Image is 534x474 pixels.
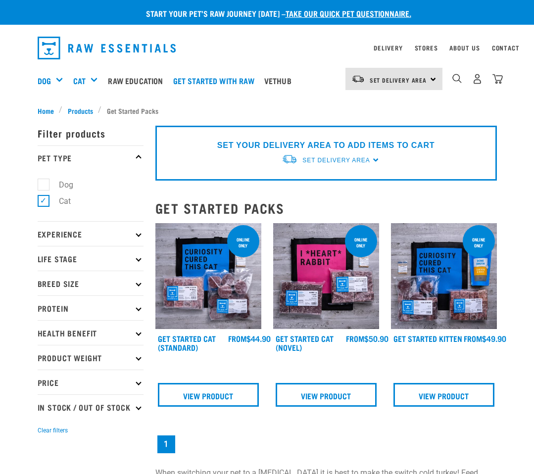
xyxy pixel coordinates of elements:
p: Pet Type [38,145,144,170]
label: Cat [43,195,75,207]
div: online only [463,232,495,253]
div: online only [227,232,259,253]
a: Vethub [262,61,299,100]
p: In Stock / Out Of Stock [38,394,144,419]
p: Price [38,370,144,394]
a: Home [38,105,59,116]
div: $49.90 [464,334,506,343]
img: van-moving.png [282,154,297,164]
a: View Product [158,383,259,407]
div: $50.90 [346,334,388,343]
button: Clear filters [38,426,68,435]
img: NSP Kitten Update [391,223,497,329]
p: SET YOUR DELIVERY AREA TO ADD ITEMS TO CART [217,140,435,151]
a: Products [62,105,98,116]
a: Dog [38,75,51,87]
p: Health Benefit [38,320,144,345]
a: Get Started Kitten [393,336,462,340]
nav: dropdown navigation [30,33,505,63]
p: Product Weight [38,345,144,370]
a: Cat [73,75,86,87]
a: Delivery [374,46,402,49]
p: Protein [38,295,144,320]
label: Dog [43,179,77,191]
img: Assortment Of Raw Essential Products For Cats Including, Pink And Black Tote Bag With "I *Heart* ... [273,223,379,329]
nav: breadcrumbs [38,105,497,116]
span: FROM [346,336,364,340]
img: home-icon@2x.png [492,74,503,84]
p: Experience [38,221,144,246]
span: Home [38,105,54,116]
nav: pagination [155,433,497,455]
div: $44.90 [228,334,271,343]
a: Raw Education [105,61,170,100]
a: About Us [449,46,480,49]
p: Filter products [38,121,144,145]
a: Get Started Cat (Standard) [158,336,216,349]
a: Stores [415,46,438,49]
a: Get started with Raw [171,61,262,100]
img: home-icon-1@2x.png [452,74,462,83]
span: Products [68,105,93,116]
a: View Product [393,383,494,407]
p: Life Stage [38,246,144,271]
a: Page 1 [157,435,175,453]
span: Set Delivery Area [370,78,427,82]
a: Get Started Cat (Novel) [276,336,334,349]
a: Contact [492,46,520,49]
p: Breed Size [38,271,144,295]
span: FROM [464,336,482,340]
img: Assortment Of Raw Essential Products For Cats Including, Blue And Black Tote Bag With "Curiosity ... [155,223,261,329]
a: View Product [276,383,377,407]
img: van-moving.png [351,75,365,84]
img: Raw Essentials Logo [38,37,176,59]
span: Set Delivery Area [302,157,370,164]
img: user.png [472,74,483,84]
div: online only [345,232,377,253]
h2: Get Started Packs [155,200,497,216]
a: take our quick pet questionnaire. [286,11,411,15]
span: FROM [228,336,246,340]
